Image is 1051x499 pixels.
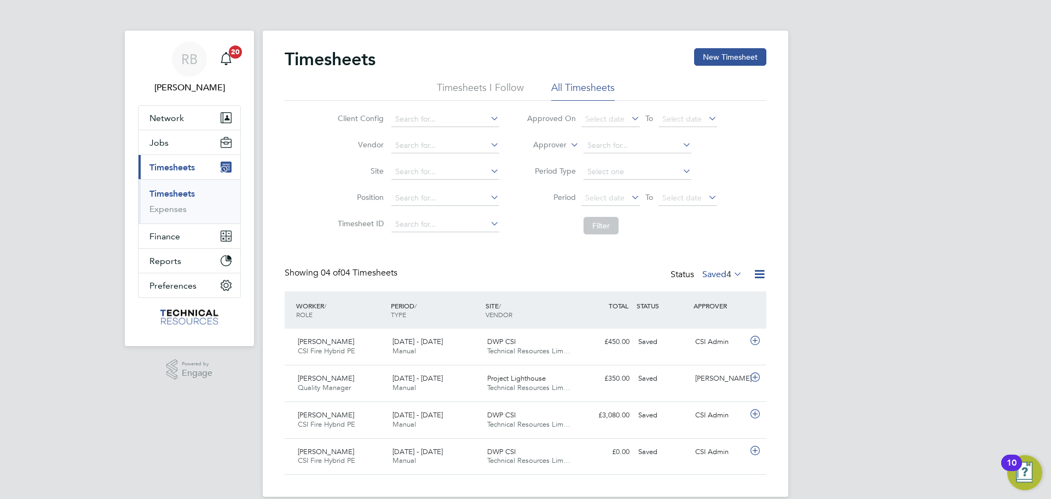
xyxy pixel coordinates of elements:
span: 4 [726,269,731,280]
a: 20 [215,42,237,77]
span: RB [181,52,198,66]
input: Search for... [391,112,499,127]
a: Powered byEngage [166,359,213,380]
h2: Timesheets [285,48,376,70]
span: To [642,190,656,204]
label: Site [334,166,384,176]
span: To [642,111,656,125]
label: Vendor [334,140,384,150]
span: Manual [392,456,416,465]
span: CSI Fire Hybrid PE [298,456,355,465]
div: Saved [634,370,691,388]
label: Saved [702,269,742,280]
a: Timesheets [149,188,195,199]
span: Engage [182,369,212,378]
input: Search for... [584,138,691,153]
label: Timesheet ID [334,219,384,228]
div: CSI Admin [691,443,748,461]
span: [PERSON_NAME] [298,374,354,383]
span: Jobs [149,137,169,148]
button: Timesheets [138,155,240,179]
button: Open Resource Center, 10 new notifications [1007,455,1042,490]
span: / [324,301,326,310]
span: [PERSON_NAME] [298,447,354,456]
div: CSI Admin [691,333,748,351]
div: Status [671,267,744,283]
button: Filter [584,217,619,234]
span: VENDOR [486,310,512,319]
div: STATUS [634,296,691,316]
div: WORKER [293,296,388,324]
label: Position [334,192,384,202]
span: 04 Timesheets [321,267,397,278]
span: [PERSON_NAME] [298,410,354,420]
span: 04 of [321,267,340,278]
span: Quality Manager [298,383,351,392]
div: Timesheets [138,179,240,223]
nav: Main navigation [125,31,254,346]
button: Finance [138,224,240,248]
div: £0.00 [577,443,634,461]
div: £350.00 [577,370,634,388]
span: [DATE] - [DATE] [392,337,443,346]
span: / [499,301,501,310]
input: Search for... [391,217,499,232]
label: Period Type [527,166,576,176]
span: Technical Resources Lim… [487,383,570,392]
div: Saved [634,406,691,425]
span: TYPE [391,310,406,319]
span: Select date [585,114,625,124]
span: DWP CSI [487,447,516,456]
div: Saved [634,443,691,461]
div: £3,080.00 [577,406,634,425]
a: RB[PERSON_NAME] [138,42,241,94]
div: APPROVER [691,296,748,316]
span: Finance [149,231,180,242]
input: Search for... [391,138,499,153]
span: Manual [392,346,416,355]
span: Timesheets [149,162,195,173]
span: Select date [585,193,625,203]
span: Preferences [149,280,197,291]
span: / [414,301,417,310]
span: Technical Resources Lim… [487,420,570,429]
span: Technical Resources Lim… [487,346,570,355]
span: Project Lighthouse [487,374,546,383]
span: 20 [229,45,242,59]
span: [DATE] - [DATE] [392,374,443,383]
button: Network [138,106,240,130]
a: Expenses [149,204,187,214]
input: Select one [584,164,691,180]
span: Select date [662,193,702,203]
label: Client Config [334,113,384,123]
a: Go to home page [138,309,241,326]
span: TOTAL [609,301,628,310]
button: New Timesheet [694,48,766,66]
span: DWP CSI [487,410,516,420]
span: [DATE] - [DATE] [392,410,443,420]
div: Saved [634,333,691,351]
li: All Timesheets [551,81,615,101]
span: [DATE] - [DATE] [392,447,443,456]
input: Search for... [391,191,499,206]
div: CSI Admin [691,406,748,425]
label: Approved On [527,113,576,123]
label: Approver [517,140,567,151]
button: Preferences [138,273,240,297]
span: Technical Resources Lim… [487,456,570,465]
div: [PERSON_NAME] [691,370,748,388]
div: SITE [483,296,578,324]
div: PERIOD [388,296,483,324]
div: £450.00 [577,333,634,351]
span: Manual [392,383,416,392]
span: Powered by [182,359,212,369]
div: 10 [1007,463,1017,477]
span: DWP CSI [487,337,516,346]
span: [PERSON_NAME] [298,337,354,346]
span: Select date [662,114,702,124]
img: technicalresources-logo-retina.png [159,309,221,326]
button: Reports [138,249,240,273]
span: Reports [149,256,181,266]
span: CSI Fire Hybrid PE [298,420,355,429]
span: CSI Fire Hybrid PE [298,346,355,355]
